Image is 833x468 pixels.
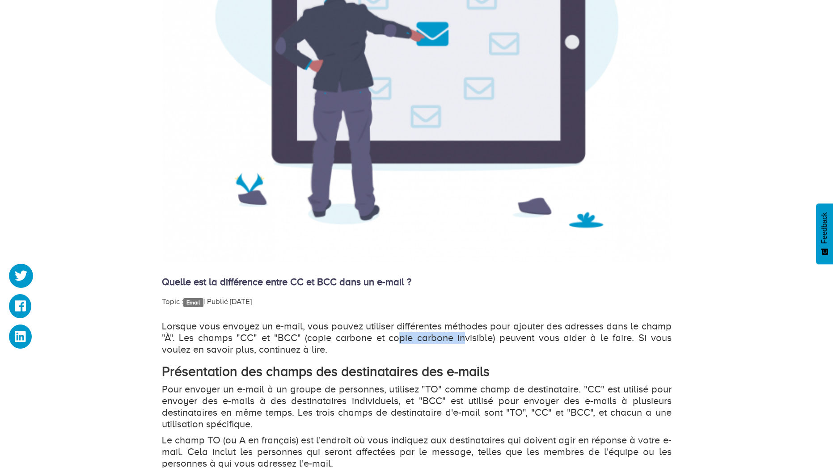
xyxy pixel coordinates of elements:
[162,277,672,287] h4: Quelle est la différence entre CC et BCC dans un e-mail ?
[162,320,672,355] p: Lorsque vous envoyez un e-mail, vous pouvez utiliser différentes méthodes pour ajouter des adress...
[162,297,205,306] span: Topic : |
[207,297,252,306] span: Publié [DATE]
[162,384,672,430] p: Pour envoyer un e-mail à un groupe de personnes, utilisez "TO" comme champ de destinataire. "CC" ...
[820,212,829,244] span: Feedback
[162,364,490,379] strong: Présentation des champs des destinataires des e-mails
[183,298,203,307] a: Email
[816,203,833,264] button: Feedback - Afficher l’enquête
